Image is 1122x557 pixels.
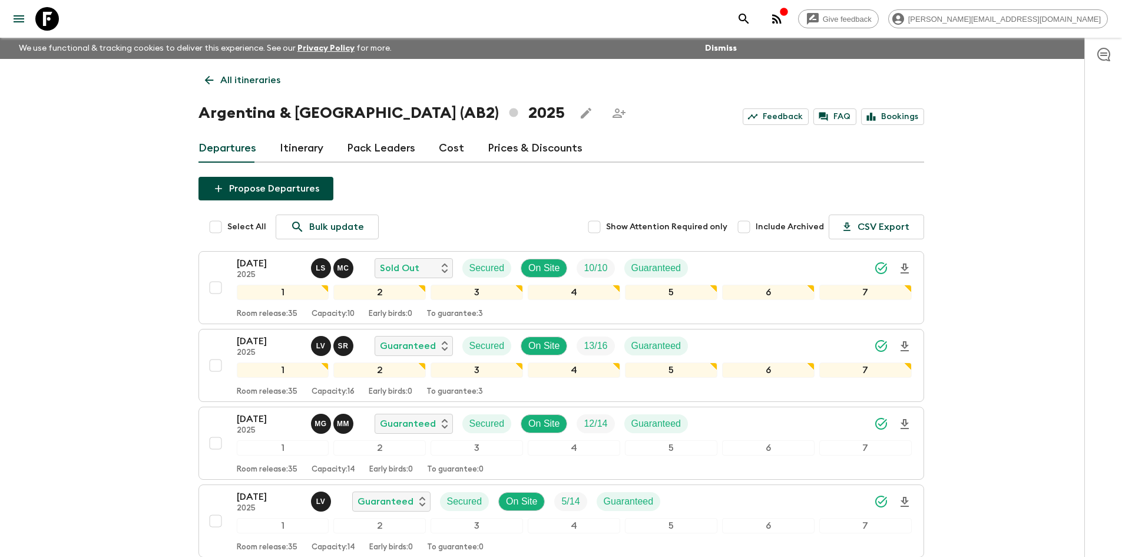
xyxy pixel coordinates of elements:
div: 3 [431,362,523,378]
div: 2 [333,518,426,533]
svg: Synced Successfully [874,495,888,509]
div: 1 [237,285,329,300]
p: 10 / 10 [584,261,607,275]
p: M G [315,419,327,429]
button: menu [7,7,31,31]
button: CSV Export [829,215,924,239]
span: Show Attention Required only [606,221,727,233]
p: 2025 [237,504,302,513]
div: 3 [431,285,523,300]
p: Early birds: 0 [369,465,413,474]
p: [DATE] [237,490,302,504]
p: 5 / 14 [561,495,580,509]
p: To guarantee: 0 [427,543,484,552]
p: L V [316,497,326,506]
span: Give feedback [816,15,878,24]
div: 1 [237,362,329,378]
p: Secured [447,495,482,509]
button: LSMC [311,258,356,278]
p: Guaranteed [358,495,413,509]
span: Lucas Valentim [311,495,333,505]
a: Bulk update [276,215,379,239]
div: 5 [625,285,717,300]
div: 7 [819,362,912,378]
a: Cost [439,134,464,163]
p: Guaranteed [631,261,681,275]
div: On Site [498,492,545,511]
div: Trip Fill [577,337,614,355]
div: 2 [333,362,426,378]
p: All itineraries [220,73,280,87]
div: 4 [528,285,620,300]
div: On Site [521,414,567,433]
p: Guaranteed [631,417,681,431]
div: 6 [722,285,815,300]
button: [DATE]2025Lucas Valentim, Sol RodriguezGuaranteedSecuredOn SiteTrip FillGuaranteed1234567Room rel... [198,329,924,402]
p: [DATE] [237,412,302,426]
p: S R [338,341,349,351]
button: LVSR [311,336,356,356]
div: 7 [819,518,912,533]
p: Early birds: 0 [369,309,412,319]
button: Dismiss [702,40,740,57]
p: Secured [469,261,505,275]
span: Luana Seara, Mariano Cenzano [311,262,356,271]
p: On Site [506,495,537,509]
p: 2025 [237,426,302,436]
p: Capacity: 14 [312,465,355,474]
p: Room release: 35 [237,309,297,319]
a: Bookings [861,108,924,125]
div: [PERSON_NAME][EMAIL_ADDRESS][DOMAIN_NAME] [888,9,1108,28]
button: MGMM [311,414,356,434]
div: 3 [431,518,523,533]
div: 6 [722,440,815,456]
div: 7 [819,440,912,456]
div: 4 [528,440,620,456]
p: Bulk update [309,220,364,234]
p: 2025 [237,271,302,280]
p: 13 / 16 [584,339,607,353]
div: Secured [462,414,512,433]
p: 12 / 14 [584,417,607,431]
svg: Download Onboarding [898,340,912,354]
span: Include Archived [756,221,824,233]
div: 6 [722,362,815,378]
span: Lucas Valentim, Sol Rodriguez [311,340,356,349]
div: 4 [528,362,620,378]
p: On Site [528,417,560,431]
p: To guarantee: 3 [426,387,483,397]
p: Secured [469,339,505,353]
div: Secured [462,259,512,278]
span: Select All [227,221,266,233]
div: 5 [625,518,717,533]
button: LV [311,492,333,512]
span: Share this itinerary [607,101,631,125]
h1: Argentina & [GEOGRAPHIC_DATA] (AB2) 2025 [198,101,565,125]
p: To guarantee: 0 [427,465,484,474]
p: Capacity: 16 [312,387,355,397]
a: All itineraries [198,68,287,92]
div: 3 [431,440,523,456]
a: FAQ [813,108,856,125]
p: [DATE] [237,334,302,348]
svg: Synced Successfully [874,261,888,275]
a: Privacy Policy [297,44,355,52]
p: We use functional & tracking cookies to deliver this experience. See our for more. [14,38,396,59]
div: On Site [521,337,567,355]
button: search adventures [732,7,756,31]
div: Trip Fill [554,492,587,511]
p: M C [337,263,349,273]
p: Guaranteed [380,339,436,353]
a: Itinerary [280,134,323,163]
p: Early birds: 0 [369,387,412,397]
p: 2025 [237,348,302,358]
p: [DATE] [237,256,302,271]
p: M M [337,419,349,429]
button: Edit this itinerary [574,101,598,125]
div: Secured [440,492,489,511]
p: Room release: 35 [237,465,297,474]
div: 1 [237,518,329,533]
p: Guaranteed [604,495,654,509]
p: To guarantee: 3 [426,309,483,319]
div: 7 [819,285,912,300]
